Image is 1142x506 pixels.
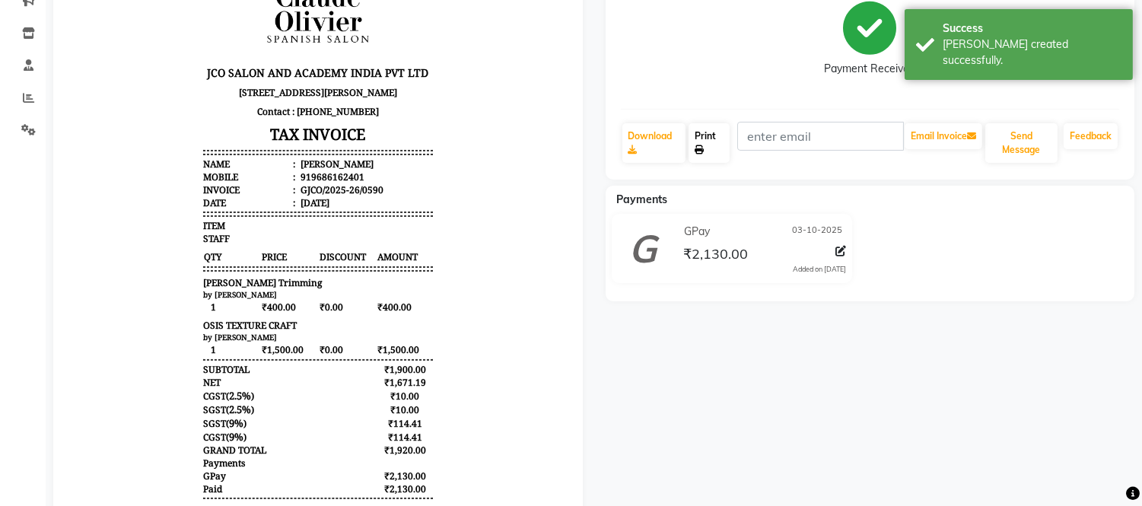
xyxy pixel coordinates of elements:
[135,150,364,169] p: [STREET_ADDRESS][PERSON_NAME]
[192,367,249,381] span: ₹400.00
[135,430,181,443] div: SUBTOTAL
[943,21,1121,37] div: Success
[229,250,315,263] div: GJCO/2025-26/0590
[308,470,364,483] div: ₹10.00
[224,250,227,263] span: :
[792,224,842,240] span: 03-10-2025
[684,224,710,240] span: GPay
[224,263,227,276] span: :
[135,343,253,356] span: [PERSON_NAME] Trimming
[135,399,208,409] small: by [PERSON_NAME]
[135,169,364,188] p: Contact : [PHONE_NUMBER]
[135,470,157,483] span: SGST
[622,123,686,163] a: Download
[250,317,307,331] span: DISCOUNT
[683,245,748,266] span: ₹2,130.00
[135,386,228,399] span: OSIS TEXTURE CRAFT
[1064,123,1118,149] a: Feedback
[135,224,227,237] div: Name
[135,469,186,483] div: ( )
[250,367,307,381] span: ₹0.00
[135,409,191,424] span: 1
[308,457,364,469] div: ₹10.00
[905,123,982,149] button: Email Invoice
[824,62,915,78] div: Payment Received
[943,37,1121,68] div: Bill created successfully.
[308,484,364,497] div: ₹114.41
[689,123,730,163] a: Print
[308,317,364,331] span: AMOUNT
[308,430,364,443] div: ₹1,900.00
[135,317,191,331] span: QTY
[135,188,364,215] h3: TAX INVOICE
[135,299,161,312] span: STAFF
[135,286,157,299] span: ITEM
[161,469,183,483] span: 2.5%
[617,193,668,206] span: Payments
[224,224,227,237] span: :
[793,264,846,275] div: Added on [DATE]
[135,250,227,263] div: Invoice
[135,356,208,367] small: by [PERSON_NAME]
[250,409,307,424] span: ₹0.00
[135,483,178,497] div: ( )
[135,457,157,469] span: CGST
[229,263,261,276] div: [DATE]
[135,129,364,150] h3: JCO SALON AND ACADEMY INDIA PVT LTD
[135,237,227,250] div: Mobile
[308,409,364,424] span: ₹1,500.00
[985,123,1058,163] button: Send Message
[135,443,152,456] div: NET
[135,367,191,381] span: 1
[135,484,157,497] span: SGST
[308,367,364,381] span: ₹400.00
[192,12,307,126] img: file_1739884349264.jpeg
[135,456,186,469] div: ( )
[161,456,183,469] span: 2.5%
[229,224,305,237] div: [PERSON_NAME]
[308,443,364,456] div: ₹1,671.19
[192,317,249,331] span: PRICE
[135,263,227,276] div: Date
[161,483,175,497] span: 9%
[224,237,227,250] span: :
[229,237,296,250] div: 919686162401
[192,409,249,424] span: ₹1,500.00
[737,122,904,151] input: enter email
